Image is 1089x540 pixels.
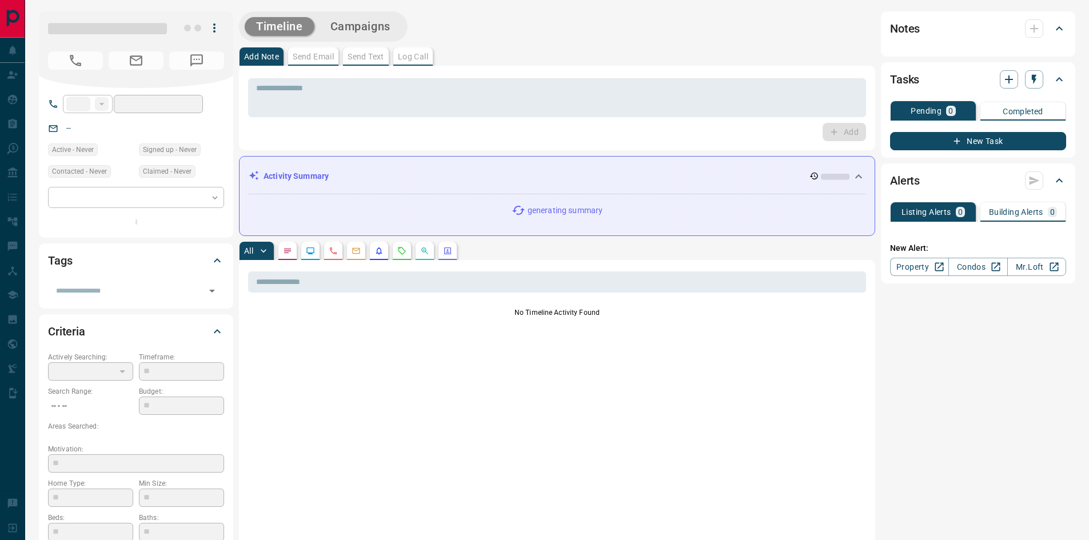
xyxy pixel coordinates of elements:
h2: Tags [48,251,72,270]
p: Actively Searching: [48,352,133,362]
h2: Criteria [48,322,85,341]
svg: Emails [352,246,361,255]
p: Listing Alerts [901,208,951,216]
p: generating summary [528,205,603,217]
p: 0 [948,107,953,115]
p: Baths: [139,513,224,523]
svg: Notes [283,246,292,255]
p: Budget: [139,386,224,397]
span: No Email [109,51,163,70]
p: Completed [1003,107,1043,115]
p: Areas Searched: [48,421,224,431]
div: Tasks [890,66,1066,93]
div: Tags [48,247,224,274]
a: Condos [948,258,1007,276]
button: Campaigns [319,17,402,36]
h2: Alerts [890,171,920,190]
span: Contacted - Never [52,166,107,177]
span: No Number [169,51,224,70]
h2: Notes [890,19,920,38]
div: Activity Summary [249,166,865,187]
svg: Calls [329,246,338,255]
p: Min Size: [139,478,224,489]
p: Beds: [48,513,133,523]
span: Claimed - Never [143,166,192,177]
p: 0 [1050,208,1055,216]
a: Mr.Loft [1007,258,1066,276]
button: New Task [890,132,1066,150]
a: -- [66,123,71,133]
svg: Listing Alerts [374,246,384,255]
div: Criteria [48,318,224,345]
svg: Agent Actions [443,246,452,255]
p: -- - -- [48,397,133,415]
span: Signed up - Never [143,144,197,155]
p: No Timeline Activity Found [248,307,866,318]
p: Motivation: [48,444,224,454]
h2: Tasks [890,70,919,89]
p: Building Alerts [989,208,1043,216]
svg: Opportunities [420,246,429,255]
svg: Lead Browsing Activity [306,246,315,255]
a: Property [890,258,949,276]
p: Search Range: [48,386,133,397]
p: Add Note [244,53,279,61]
p: All [244,247,253,255]
p: 0 [958,208,963,216]
p: Timeframe: [139,352,224,362]
p: Activity Summary [264,170,329,182]
div: Alerts [890,167,1066,194]
span: Active - Never [52,144,94,155]
div: Notes [890,15,1066,42]
span: No Number [48,51,103,70]
button: Open [204,283,220,299]
p: Pending [911,107,942,115]
p: Home Type: [48,478,133,489]
svg: Requests [397,246,406,255]
p: New Alert: [890,242,1066,254]
button: Timeline [245,17,314,36]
